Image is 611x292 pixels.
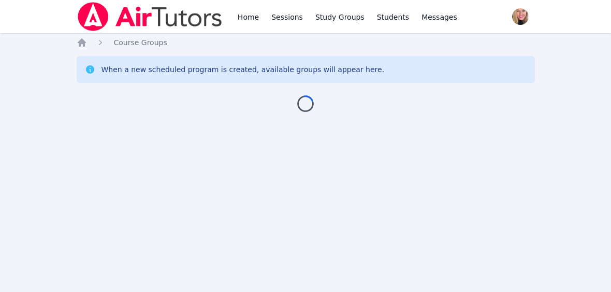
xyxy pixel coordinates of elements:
[77,37,535,48] nav: Breadcrumb
[101,64,385,75] div: When a new scheduled program is created, available groups will appear here.
[114,38,167,47] span: Course Groups
[77,2,223,31] img: Air Tutors
[114,37,167,48] a: Course Groups
[421,12,457,22] span: Messages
